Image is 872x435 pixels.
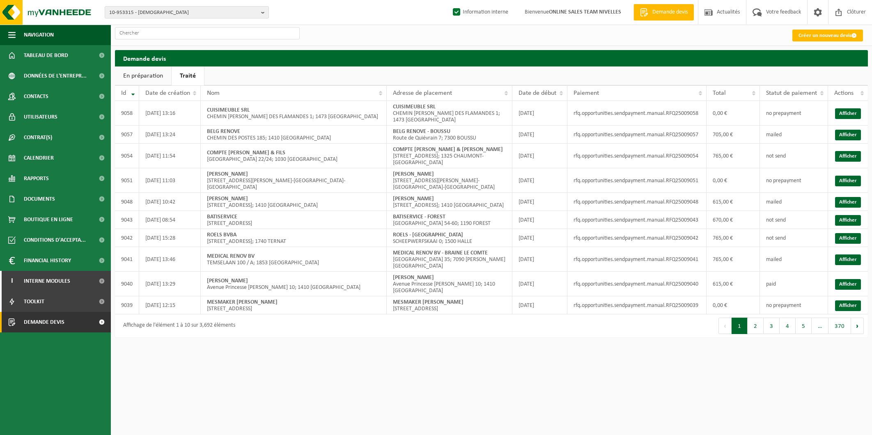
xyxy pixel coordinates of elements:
span: mailed [766,199,782,205]
span: paid [766,281,776,287]
td: Avenue Princesse [PERSON_NAME] 10; 1410 [GEOGRAPHIC_DATA] [201,272,387,296]
span: Total [713,90,726,96]
button: 2 [748,318,764,334]
td: [DATE] 10:42 [139,193,201,211]
td: [DATE] 13:29 [139,272,201,296]
span: no prepayment [766,110,801,117]
a: Afficher [835,151,861,162]
td: rfq.opportunities.sendpayment.manual.RFQ25009040 [567,272,707,296]
strong: [PERSON_NAME] [207,196,248,202]
span: Documents [24,189,55,209]
button: Next [851,318,864,334]
td: rfq.opportunities.sendpayment.manual.RFQ25009048 [567,193,707,211]
a: Afficher [835,130,861,140]
button: 3 [764,318,780,334]
a: Afficher [835,197,861,208]
strong: BELG RENOVE - BOUSSU [393,128,450,135]
strong: [PERSON_NAME] [393,275,434,281]
td: [DATE] [512,144,567,168]
span: Conditions d'accepta... [24,230,86,250]
strong: MESMAKER [PERSON_NAME] [393,299,464,305]
strong: [PERSON_NAME] [393,196,434,202]
strong: BATISERVICE - FOREST [393,214,445,220]
td: [DATE] 11:54 [139,144,201,168]
strong: CUISIMEUBLE SRL [207,107,250,113]
td: rfq.opportunities.sendpayment.manual.RFQ25009043 [567,211,707,229]
td: 9051 [115,168,139,193]
a: Afficher [835,176,861,186]
button: 370 [828,318,851,334]
span: Date de création [145,90,190,96]
td: rfq.opportunities.sendpayment.manual.RFQ25009042 [567,229,707,247]
td: [STREET_ADDRESS]; 1410 [GEOGRAPHIC_DATA] [387,193,512,211]
strong: COMPTE [PERSON_NAME] & [PERSON_NAME] [393,147,503,153]
a: Créer un nouveau devis [792,30,863,41]
td: rfq.opportunities.sendpayment.manual.RFQ25009058 [567,101,707,126]
span: I [8,271,16,291]
td: [STREET_ADDRESS]; 1410 [GEOGRAPHIC_DATA] [201,193,387,211]
span: not send [766,153,786,159]
input: Chercher [115,27,300,39]
span: Utilisateurs [24,107,57,127]
strong: [PERSON_NAME] [207,171,248,177]
span: Statut de paiement [766,90,817,96]
td: 615,00 € [707,193,760,211]
strong: [PERSON_NAME] [207,278,248,284]
td: 765,00 € [707,144,760,168]
td: [DATE] [512,296,567,314]
td: [STREET_ADDRESS] [201,296,387,314]
span: Navigation [24,25,54,45]
td: [DATE] 13:24 [139,126,201,144]
span: Calendrier [24,148,54,168]
td: [DATE] [512,126,567,144]
td: SCHEEPWERFSKAAI 0; 1500 HALLE [387,229,512,247]
span: Toolkit [24,291,44,312]
span: Rapports [24,168,49,189]
span: Boutique en ligne [24,209,73,230]
td: 9057 [115,126,139,144]
td: 0,00 € [707,168,760,193]
td: 9042 [115,229,139,247]
td: [DATE] [512,229,567,247]
span: not send [766,235,786,241]
td: rfq.opportunities.sendpayment.manual.RFQ25009054 [567,144,707,168]
span: Demande devis [24,312,64,332]
span: Contacts [24,86,48,107]
td: [DATE] [512,272,567,296]
strong: BELG RENOVE [207,128,240,135]
span: Nom [207,90,220,96]
label: Information interne [451,6,508,18]
td: [STREET_ADDRESS]; 1740 TERNAT [201,229,387,247]
strong: MESMAKER [PERSON_NAME] [207,299,278,305]
span: Adresse de placement [393,90,452,96]
strong: [PERSON_NAME] [393,171,434,177]
a: En préparation [115,66,171,85]
strong: CUISIMEUBLE SRL [393,104,436,110]
a: Afficher [835,300,861,311]
strong: ROELS BVBA [207,232,236,238]
strong: ONLINE SALES TEAM NIVELLES [549,9,621,15]
td: 9043 [115,211,139,229]
td: [STREET_ADDRESS][PERSON_NAME]-[GEOGRAPHIC_DATA]-[GEOGRAPHIC_DATA] [201,168,387,193]
strong: ROELS - [GEOGRAPHIC_DATA] [393,232,463,238]
td: [STREET_ADDRESS] [201,211,387,229]
td: [DATE] [512,193,567,211]
td: rfq.opportunities.sendpayment.manual.RFQ25009057 [567,126,707,144]
td: [STREET_ADDRESS][PERSON_NAME]-[GEOGRAPHIC_DATA]-[GEOGRAPHIC_DATA] [387,168,512,193]
span: mailed [766,256,782,263]
span: not send [766,217,786,223]
span: no prepayment [766,302,801,309]
td: [DATE] [512,168,567,193]
span: Actions [834,90,854,96]
button: 4 [780,318,796,334]
td: [STREET_ADDRESS]; 1325 CHAUMONT-[GEOGRAPHIC_DATA] [387,144,512,168]
td: rfq.opportunities.sendpayment.manual.RFQ25009051 [567,168,707,193]
td: TEMSELAAN 100 / A; 1853 [GEOGRAPHIC_DATA] [201,247,387,272]
span: no prepayment [766,178,801,184]
strong: BATISERVICE [207,214,237,220]
td: 615,00 € [707,272,760,296]
td: 670,00 € [707,211,760,229]
td: 9054 [115,144,139,168]
td: 9048 [115,193,139,211]
a: Afficher [835,108,861,119]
